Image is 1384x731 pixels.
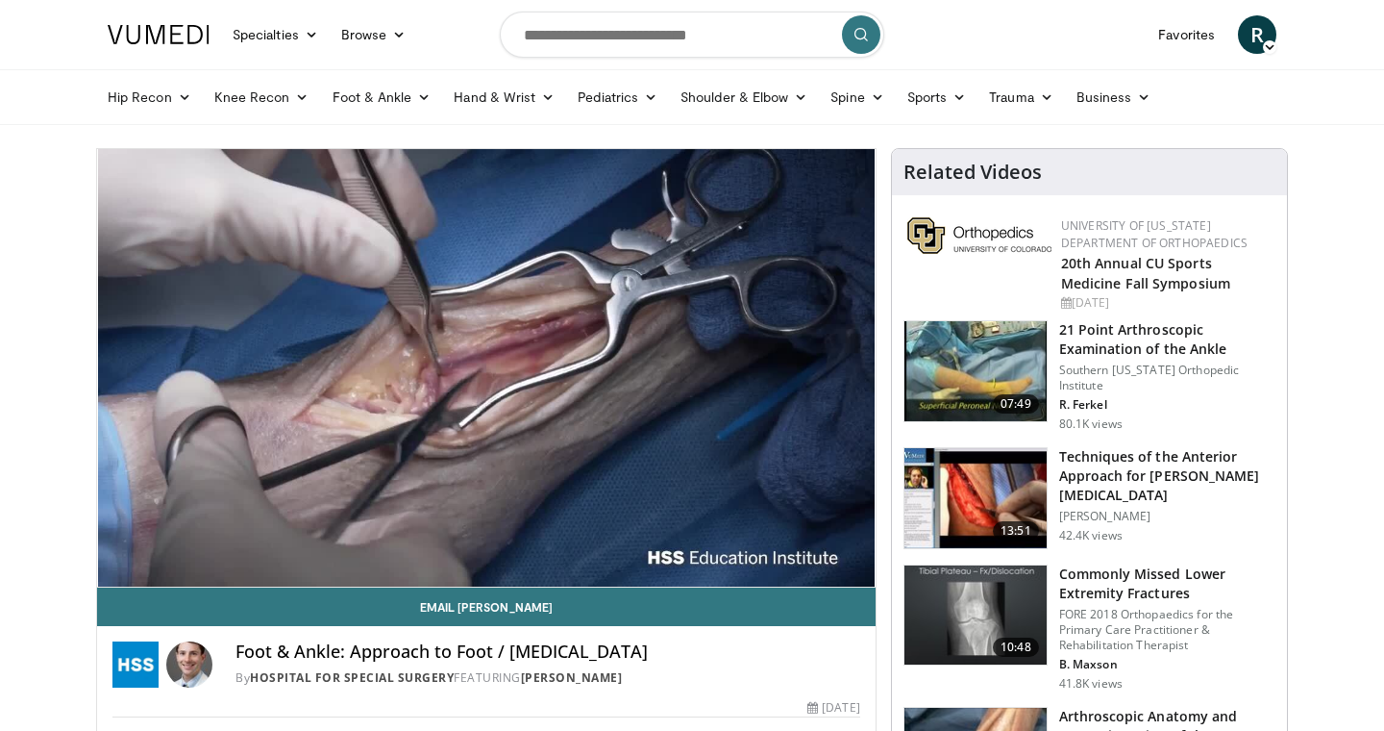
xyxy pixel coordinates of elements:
[669,78,819,116] a: Shoulder & Elbow
[221,15,330,54] a: Specialties
[1059,565,1275,603] h3: Commonly Missed Lower Extremity Fractures
[97,588,876,626] a: Email [PERSON_NAME]
[1059,657,1275,672] p: B. Maxson
[993,638,1039,657] span: 10:48
[1059,447,1275,505] h3: Techniques of the Anterior Approach for [PERSON_NAME] [MEDICAL_DATA]
[977,78,1065,116] a: Trauma
[321,78,443,116] a: Foot & Ankle
[235,642,860,663] h4: Foot & Ankle: Approach to Foot / [MEDICAL_DATA]
[500,12,884,58] input: Search topics, interventions
[96,78,203,116] a: Hip Recon
[1061,217,1248,251] a: University of [US_STATE] Department of Orthopaedics
[203,78,321,116] a: Knee Recon
[903,161,1042,184] h4: Related Videos
[1059,607,1275,653] p: FORE 2018 Orthopaedics for the Primary Care Practitioner & Rehabilitation Therapist
[819,78,895,116] a: Spine
[1147,15,1226,54] a: Favorites
[903,320,1275,432] a: 07:49 21 Point Arthroscopic Examination of the Ankle Southern [US_STATE] Orthopedic Institute R. ...
[235,669,860,687] div: By FEATURING
[97,149,876,588] video-js: Video Player
[993,394,1039,414] span: 07:49
[1059,416,1123,432] p: 80.1K views
[1059,320,1275,359] h3: 21 Point Arthroscopic Examination of the Ankle
[904,321,1047,421] img: d2937c76-94b7-4d20-9de4-1c4e4a17f51d.150x105_q85_crop-smart_upscale.jpg
[330,15,418,54] a: Browse
[1059,676,1123,692] p: 41.8K views
[112,642,159,688] img: Hospital for Special Surgery
[566,78,669,116] a: Pediatrics
[442,78,566,116] a: Hand & Wrist
[1059,363,1275,393] p: Southern [US_STATE] Orthopedic Institute
[1061,254,1230,292] a: 20th Annual CU Sports Medicine Fall Symposium
[904,448,1047,548] img: e0f65072-4b0e-47c8-b151-d5e709845aef.150x105_q85_crop-smart_upscale.jpg
[166,642,212,688] img: Avatar
[896,78,978,116] a: Sports
[903,447,1275,549] a: 13:51 Techniques of the Anterior Approach for [PERSON_NAME] [MEDICAL_DATA] [PERSON_NAME] 42.4K views
[108,25,210,44] img: VuMedi Logo
[1059,397,1275,413] p: R. Ferkel
[904,566,1047,666] img: 4aa379b6-386c-4fb5-93ee-de5617843a87.150x105_q85_crop-smart_upscale.jpg
[807,699,859,717] div: [DATE]
[521,669,623,686] a: [PERSON_NAME]
[993,521,1039,541] span: 13:51
[1059,528,1123,543] p: 42.4K views
[1238,15,1276,54] a: R
[907,217,1051,254] img: 355603a8-37da-49b6-856f-e00d7e9307d3.png.150x105_q85_autocrop_double_scale_upscale_version-0.2.png
[250,669,454,686] a: Hospital for Special Surgery
[1059,509,1275,524] p: [PERSON_NAME]
[1061,294,1272,312] div: [DATE]
[1065,78,1163,116] a: Business
[903,565,1275,692] a: 10:48 Commonly Missed Lower Extremity Fractures FORE 2018 Orthopaedics for the Primary Care Pract...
